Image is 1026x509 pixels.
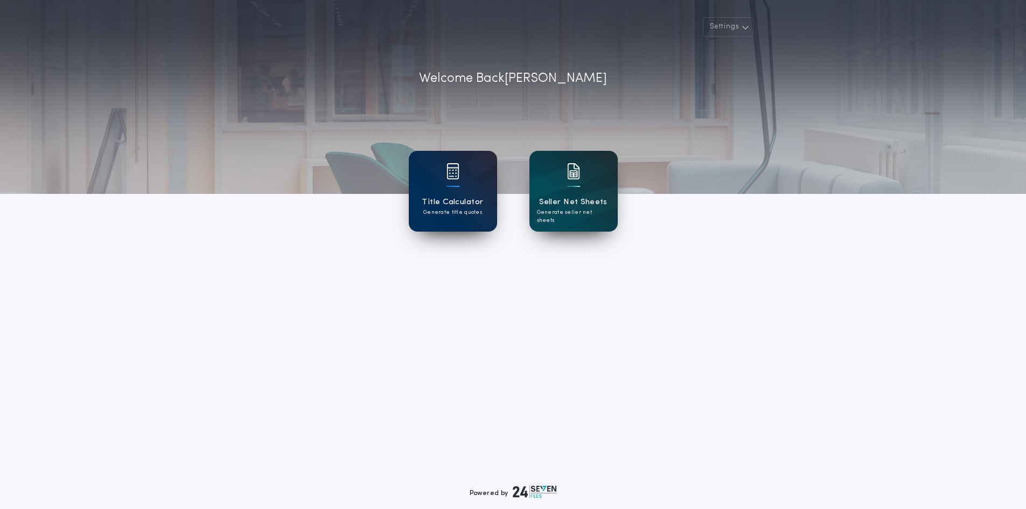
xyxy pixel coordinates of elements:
[539,196,608,208] h1: Seller Net Sheets
[422,196,483,208] h1: Title Calculator
[470,485,557,498] div: Powered by
[529,151,618,232] a: card iconSeller Net SheetsGenerate seller net sheets
[446,163,459,179] img: card icon
[419,69,607,88] p: Welcome Back [PERSON_NAME]
[567,163,580,179] img: card icon
[423,208,482,217] p: Generate title quotes
[409,151,497,232] a: card iconTitle CalculatorGenerate title quotes
[537,208,610,225] p: Generate seller net sheets
[703,17,753,37] button: Settings
[513,485,557,498] img: logo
